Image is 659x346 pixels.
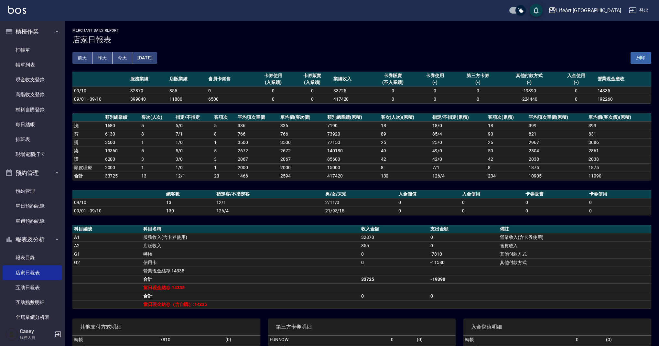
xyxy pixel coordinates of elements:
a: 打帳單 [3,43,62,57]
td: 821 [527,130,587,138]
td: 5 [140,121,174,130]
a: 現場電腦打卡 [3,147,62,162]
td: 14335 [596,86,652,95]
div: 第三方卡券 [456,72,500,79]
th: 入金使用 [460,190,524,198]
th: 科目編號 [72,225,142,233]
td: 8 [140,130,174,138]
h5: Casey [20,328,53,335]
td: 10905 [527,172,587,180]
td: 0 [460,198,524,207]
button: [DATE] [132,52,157,64]
td: 2/11/0 [324,198,397,207]
button: 昨天 [92,52,113,64]
span: 其他支付方式明細 [80,324,253,330]
td: 5 [140,147,174,155]
td: 192260 [596,95,652,103]
td: 當日現金結存（含自購）:14335 [142,300,360,309]
td: 2067 [236,155,279,163]
a: 互助日報表 [3,280,62,295]
td: 49 [379,147,431,155]
img: Person [5,328,18,341]
td: 18 [379,121,431,130]
td: 855 [168,86,207,95]
table: a dense table [72,113,651,180]
a: 材料自購登錄 [3,102,62,117]
td: 73920 [326,130,379,138]
td: -11580 [429,258,498,267]
td: 3 / 0 [174,155,212,163]
th: 業績收入 [332,72,371,87]
td: 33725 [103,172,140,180]
td: 50 [486,147,527,155]
th: 卡券使用 [588,190,651,198]
th: 單均價(客次價)(累積) [587,113,651,122]
th: 支出金額 [429,225,498,233]
td: 09/10 [72,198,165,207]
td: -19390 [429,275,498,283]
td: 頭皮理療 [72,163,103,172]
td: 2861 [587,147,651,155]
th: 總客數 [165,190,215,198]
td: 1 [140,163,174,172]
th: 客項次(累積) [486,113,527,122]
div: (-) [558,79,594,86]
th: 卡券販賣 [524,190,588,198]
td: 234 [486,172,527,180]
td: 洗 [72,121,103,130]
td: A1 [72,233,142,241]
th: 科目名稱 [142,225,360,233]
td: 8 [212,130,236,138]
td: 合計 [142,275,360,283]
td: 336 [279,121,326,130]
td: 0 [588,207,651,215]
td: 合計 [72,172,103,180]
td: 90 [486,130,527,138]
td: 染 [72,147,103,155]
th: 指定/不指定(累積) [431,113,486,122]
h3: 店家日報表 [72,35,651,44]
th: 客次(人次)(累積) [379,113,431,122]
td: 0 [207,86,254,95]
button: 登出 [626,5,651,16]
td: 2000 [236,163,279,172]
a: 單日預約紀錄 [3,198,62,213]
div: (-) [456,79,500,86]
td: 23 [212,172,236,180]
td: 25 / 0 [431,138,486,147]
td: 信用卡 [142,258,360,267]
a: 排班表 [3,132,62,147]
td: 護 [72,155,103,163]
td: 其他付款方式 [498,258,651,267]
td: G1 [72,250,142,258]
td: 8 [379,163,431,172]
th: 男/女/未知 [324,190,397,198]
td: 2000 [279,163,326,172]
td: 130 [165,207,215,215]
td: 1680 [103,121,140,130]
td: 服務收入(含卡券使用) [142,233,360,241]
td: 15000 [326,163,379,172]
a: 全店業績分析表 [3,310,62,325]
a: 每日結帳 [3,117,62,132]
table: a dense table [72,225,651,309]
div: 卡券販賣 [294,72,330,79]
td: 33725 [332,86,371,95]
td: 3500 [279,138,326,147]
td: 32870 [360,233,429,241]
td: 合計 [142,292,360,300]
td: 5 / 0 [174,121,212,130]
td: 32870 [129,86,167,95]
td: 42 [379,155,431,163]
img: Logo [8,6,26,14]
td: 766 [279,130,326,138]
td: 77150 [326,138,379,147]
th: 平均項次單價(累積) [527,113,587,122]
td: -224440 [502,95,557,103]
td: 0 [454,86,502,95]
td: 42 [486,155,527,163]
th: 營業現金應收 [596,72,652,87]
div: (入業績) [294,79,330,86]
th: 會員卡銷售 [207,72,254,87]
td: 766 [236,130,279,138]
